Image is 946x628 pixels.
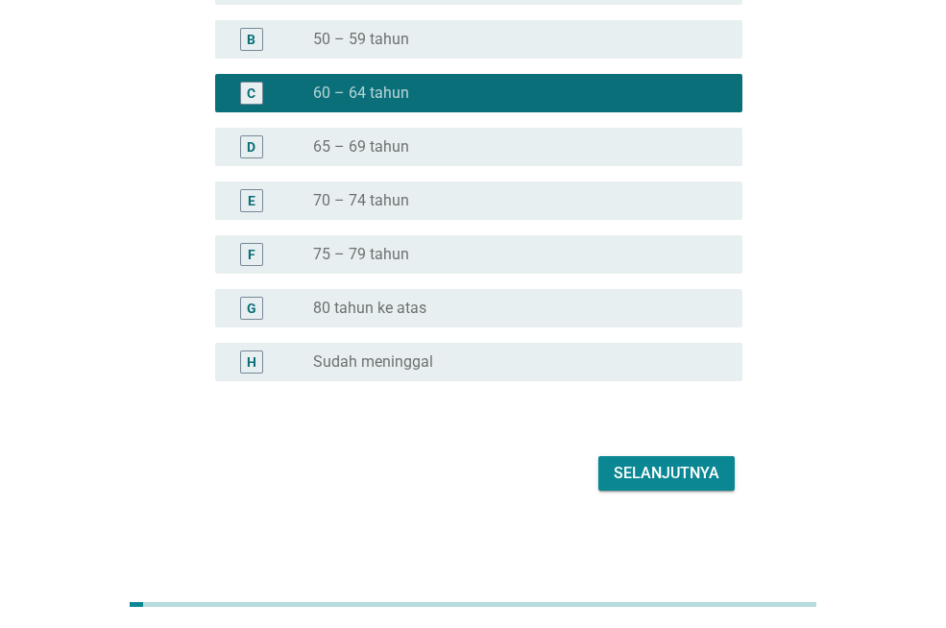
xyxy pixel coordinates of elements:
div: D [247,136,255,157]
div: G [247,298,256,318]
button: Selanjutnya [598,456,735,491]
label: Sudah meninggal [313,352,433,372]
div: E [248,190,255,210]
div: C [247,83,255,103]
label: 60 – 64 tahun [313,84,409,103]
div: Selanjutnya [614,462,719,485]
label: 50 – 59 tahun [313,30,409,49]
div: B [247,29,255,49]
div: F [248,244,255,264]
label: 75 – 79 tahun [313,245,409,264]
label: 65 – 69 tahun [313,137,409,157]
div: H [247,351,256,372]
label: 70 – 74 tahun [313,191,409,210]
label: 80 tahun ke atas [313,299,426,318]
